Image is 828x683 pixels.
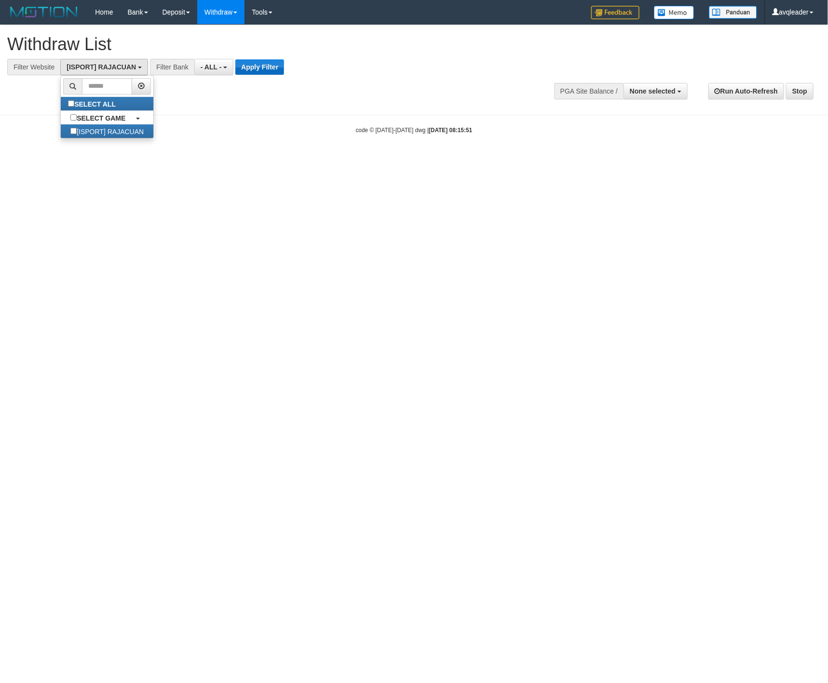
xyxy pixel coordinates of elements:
[235,59,284,75] button: Apply Filter
[429,127,472,134] strong: [DATE] 08:15:51
[708,83,784,99] a: Run Auto-Refresh
[70,114,77,121] input: SELECT GAME
[61,124,153,138] label: [ISPORT] RAJACUAN
[554,83,624,99] div: PGA Site Balance /
[61,111,153,124] a: SELECT GAME
[624,83,688,99] button: None selected
[194,59,233,75] button: - ALL -
[654,6,694,19] img: Button%20Memo.svg
[7,5,81,19] img: MOTION_logo.png
[60,59,148,75] button: [ISPORT] RAJACUAN
[70,128,77,134] input: [ISPORT] RAJACUAN
[356,127,473,134] small: code © [DATE]-[DATE] dwg |
[68,100,74,107] input: SELECT ALL
[591,6,639,19] img: Feedback.jpg
[201,63,222,71] span: - ALL -
[709,6,757,19] img: panduan.png
[630,87,676,95] span: None selected
[67,63,136,71] span: [ISPORT] RAJACUAN
[150,59,194,75] div: Filter Bank
[7,35,543,54] h1: Withdraw List
[7,59,60,75] div: Filter Website
[61,97,125,110] label: SELECT ALL
[786,83,814,99] a: Stop
[77,114,125,122] b: SELECT GAME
